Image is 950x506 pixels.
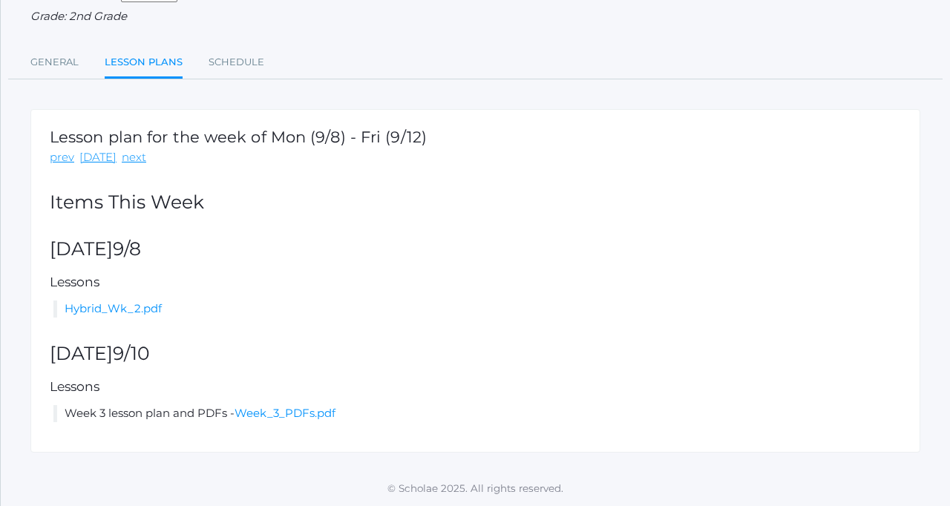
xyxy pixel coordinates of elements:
li: Week 3 lesson plan and PDFs - [53,405,901,422]
h2: [DATE] [50,344,901,364]
h5: Lessons [50,275,901,289]
h2: [DATE] [50,239,901,260]
a: Week_3_PDFs.pdf [235,406,335,420]
span: 9/10 [113,342,150,364]
p: © Scholae 2025. All rights reserved. [1,481,950,496]
a: next [122,149,146,166]
h5: Lessons [50,380,901,394]
a: Hybrid_Wk_2.pdf [65,301,162,315]
h2: Items This Week [50,192,901,213]
h1: Lesson plan for the week of Mon (9/8) - Fri (9/12) [50,128,427,145]
a: prev [50,149,74,166]
a: General [30,47,79,77]
span: 9/8 [113,237,141,260]
div: Grade: 2nd Grade [30,8,920,25]
a: [DATE] [79,149,117,166]
a: Lesson Plans [105,47,183,79]
a: Schedule [209,47,264,77]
